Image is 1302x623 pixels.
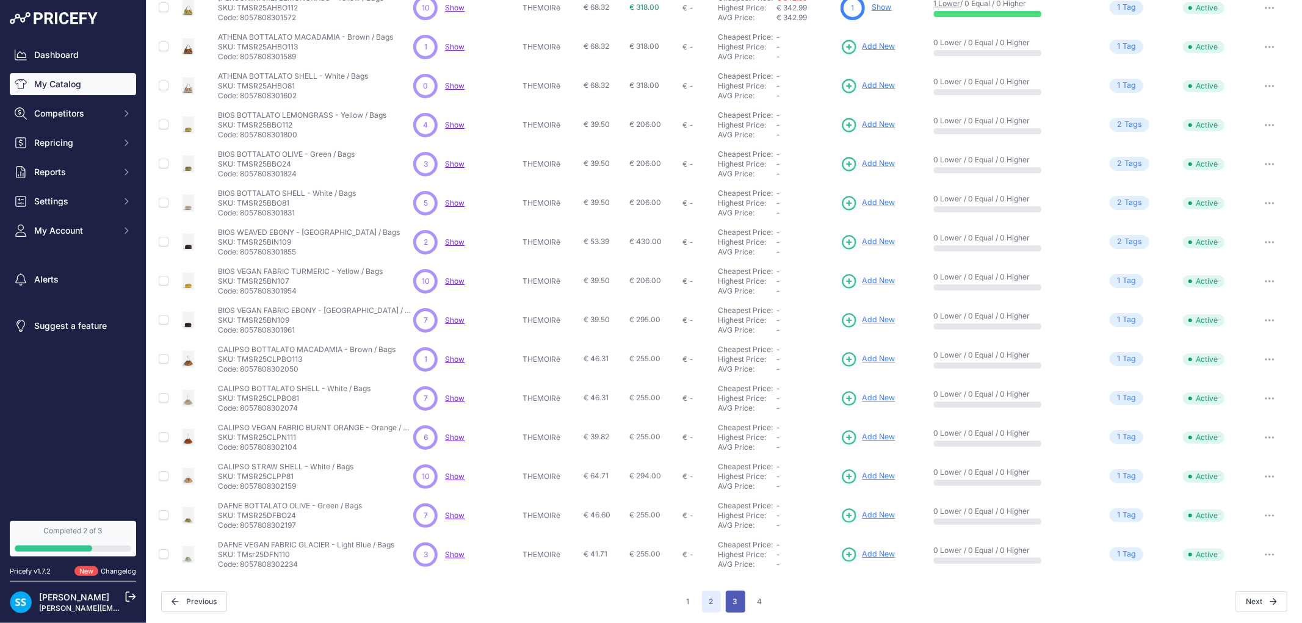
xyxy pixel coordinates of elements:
[445,315,465,325] a: Show
[34,225,114,237] span: My Account
[718,169,777,179] div: AVG Price:
[863,510,895,521] span: Add New
[841,312,895,329] a: Add New
[1110,157,1149,171] span: Tag
[1235,591,1287,612] button: Next
[718,237,777,247] div: Highest Price:
[424,41,427,52] span: 1
[629,237,662,246] span: € 430.00
[841,156,895,173] a: Add New
[687,276,693,286] div: -
[863,275,895,287] span: Add New
[218,228,400,237] p: BIOS WEAVED EBONY - [GEOGRAPHIC_DATA] / Bags
[841,234,895,251] a: Add New
[718,3,777,13] div: Highest Price:
[1138,236,1142,248] span: s
[34,107,114,120] span: Competitors
[1110,235,1149,249] span: Tag
[841,77,895,95] a: Add New
[934,233,1093,243] p: 0 Lower / 0 Equal / 0 Higher
[863,119,895,131] span: Add New
[10,268,136,290] a: Alerts
[777,149,781,159] span: -
[1138,119,1142,131] span: s
[934,116,1093,126] p: 0 Lower / 0 Equal / 0 Higher
[523,315,579,325] p: THEMOIRè
[777,198,781,207] span: -
[718,247,777,257] div: AVG Price:
[218,189,356,198] p: BIOS BOTTALATO SHELL - White / Bags
[718,384,773,393] a: Cheapest Price:
[584,237,609,246] span: € 53.39
[718,52,777,62] div: AVG Price:
[629,198,661,207] span: € 206.00
[777,345,781,354] span: -
[1117,392,1120,404] span: 1
[445,159,465,168] a: Show
[863,80,895,92] span: Add New
[1110,79,1143,93] span: Tag
[777,110,781,120] span: -
[39,603,227,613] a: [PERSON_NAME][EMAIL_ADDRESS][DOMAIN_NAME]
[863,470,895,482] span: Add New
[682,81,687,91] div: €
[218,3,383,13] p: SKU: TMSR25AHBO112
[218,110,386,120] p: BIOS BOTTALATO LEMONGRASS - Yellow / Bags
[1183,236,1224,248] span: Active
[841,546,895,563] a: Add New
[1110,40,1143,54] span: Tag
[629,393,660,402] span: € 255.00
[445,394,465,403] a: Show
[718,149,773,159] a: Cheapest Price:
[682,355,687,364] div: €
[445,276,465,286] a: Show
[718,315,777,325] div: Highest Price:
[523,237,579,247] p: THEMOIRè
[445,355,465,364] span: Show
[718,71,773,81] a: Cheapest Price:
[726,591,745,613] button: Go to page 3
[629,120,661,129] span: € 206.00
[687,42,693,52] div: -
[523,120,579,130] p: THEMOIRè
[718,403,777,413] div: AVG Price:
[424,354,427,365] span: 1
[629,315,660,324] span: € 295.00
[682,315,687,325] div: €
[445,433,465,442] a: Show
[523,198,579,208] p: THEMOIRè
[682,120,687,130] div: €
[682,198,687,208] div: €
[718,423,773,432] a: Cheapest Price:
[777,13,836,23] div: € 342.99
[841,351,895,368] a: Add New
[10,161,136,183] button: Reports
[1117,314,1120,326] span: 1
[777,394,781,403] span: -
[584,315,610,324] span: € 39.50
[445,237,465,247] a: Show
[718,228,773,237] a: Cheapest Price:
[10,103,136,124] button: Competitors
[424,393,428,404] span: 7
[1183,314,1224,326] span: Active
[777,276,781,286] span: -
[10,44,136,66] a: Dashboard
[423,81,428,92] span: 0
[584,198,610,207] span: € 39.50
[718,13,777,23] div: AVG Price:
[777,71,781,81] span: -
[445,511,465,520] a: Show
[1110,352,1143,366] span: Tag
[218,130,386,140] p: Code: 8057808301800
[445,472,465,481] span: Show
[10,220,136,242] button: My Account
[1183,80,1224,92] span: Active
[777,42,781,51] span: -
[777,315,781,325] span: -
[218,52,393,62] p: Code: 8057808301589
